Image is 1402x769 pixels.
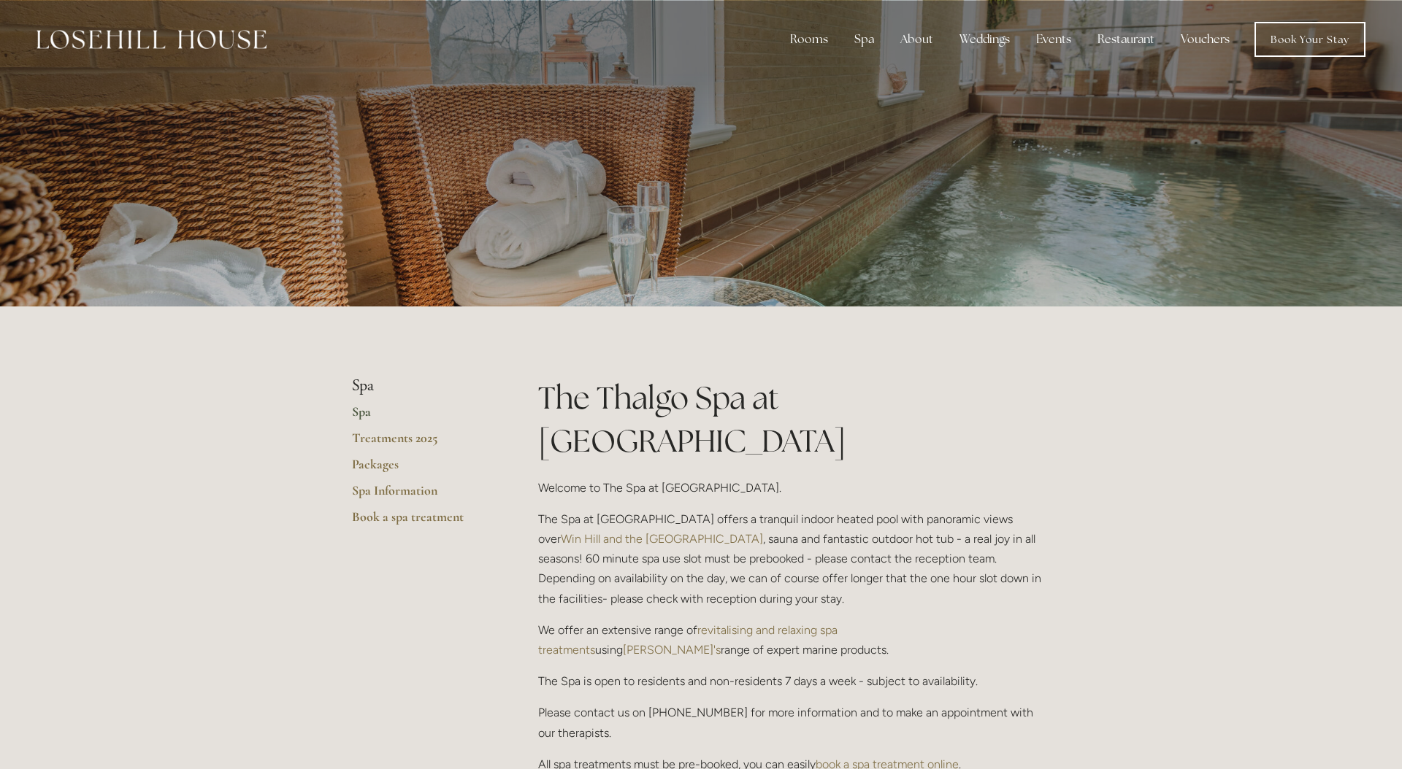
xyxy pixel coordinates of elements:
h1: The Thalgo Spa at [GEOGRAPHIC_DATA] [538,376,1050,463]
a: [PERSON_NAME]'s [623,643,721,657]
img: Losehill House [37,30,267,49]
div: Weddings [948,25,1022,54]
p: Please contact us on [PHONE_NUMBER] for more information and to make an appointment with our ther... [538,703,1050,742]
div: Restaurant [1086,25,1166,54]
p: Welcome to The Spa at [GEOGRAPHIC_DATA]. [538,478,1050,498]
a: Packages [352,456,491,482]
a: Book Your Stay [1254,22,1365,57]
p: We offer an extensive range of using range of expert marine products. [538,620,1050,660]
p: The Spa is open to residents and non-residents 7 days a week - subject to availability. [538,671,1050,691]
a: Vouchers [1169,25,1241,54]
a: Win Hill and the [GEOGRAPHIC_DATA] [561,532,763,546]
li: Spa [352,376,491,395]
a: Spa Information [352,482,491,509]
p: The Spa at [GEOGRAPHIC_DATA] offers a tranquil indoor heated pool with panoramic views over , sau... [538,509,1050,608]
a: Book a spa treatment [352,509,491,535]
a: Treatments 2025 [352,430,491,456]
div: Events [1024,25,1083,54]
div: About [889,25,945,54]
div: Rooms [778,25,840,54]
a: Spa [352,403,491,430]
div: Spa [843,25,886,54]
